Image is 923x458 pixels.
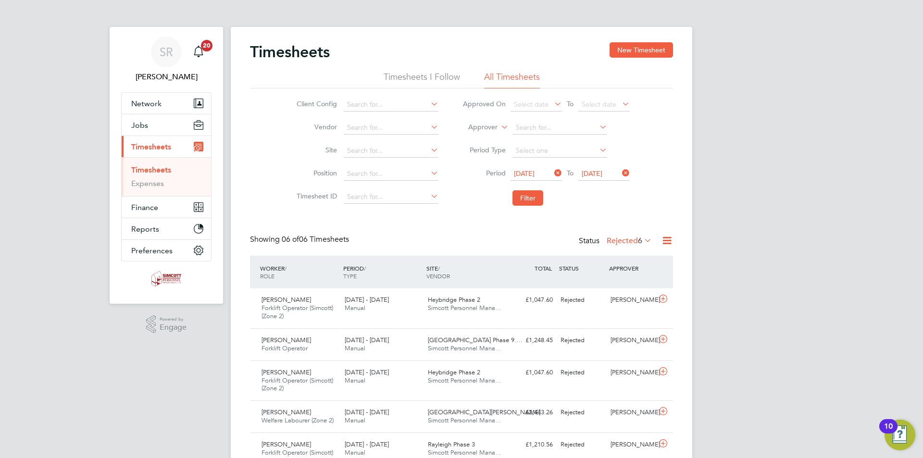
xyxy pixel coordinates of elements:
label: Timesheet ID [294,192,337,200]
span: [DATE] [514,169,535,178]
span: Manual [345,376,365,384]
span: 6 [638,236,642,246]
span: Heybridge Phase 2 [428,368,480,376]
span: TYPE [343,272,357,280]
span: 06 Timesheets [282,235,349,244]
button: Finance [122,197,211,218]
label: Period [462,169,506,177]
div: Status [579,235,654,248]
li: Timesheets I Follow [384,71,460,88]
div: £1,210.56 [507,437,557,453]
span: To [564,167,576,179]
li: All Timesheets [484,71,540,88]
span: [DATE] - [DATE] [345,440,389,448]
div: STATUS [557,260,607,277]
span: Engage [160,323,187,332]
input: Search for... [512,121,607,135]
span: Scott Ridgers [121,71,212,83]
button: Timesheets [122,136,211,157]
div: WORKER [258,260,341,285]
span: Simcott Personnel Mana… [428,376,501,384]
input: Search for... [344,121,438,135]
a: Powered byEngage [146,315,187,334]
div: £2,443.26 [507,405,557,421]
span: Manual [345,416,365,424]
span: 06 of [282,235,299,244]
span: VENDOR [426,272,450,280]
button: Reports [122,218,211,239]
span: Forklift Operator (Simcott) (Zone 2) [262,376,333,393]
span: / [364,264,366,272]
button: Filter [512,190,543,206]
span: Reports [131,224,159,234]
span: TOTAL [535,264,552,272]
span: SR [160,46,173,58]
button: Open Resource Center, 10 new notifications [885,420,915,450]
div: £1,047.60 [507,365,557,381]
span: Manual [345,448,365,457]
span: ROLE [260,272,274,280]
div: PERIOD [341,260,424,285]
span: Simcott Personnel Mana… [428,304,501,312]
span: To [564,98,576,110]
div: [PERSON_NAME] [607,437,657,453]
h2: Timesheets [250,42,330,62]
span: / [438,264,440,272]
span: 20 [201,40,212,51]
div: [PERSON_NAME] [607,333,657,348]
a: SR[PERSON_NAME] [121,37,212,83]
input: Search for... [344,98,438,111]
div: Rejected [557,333,607,348]
span: Select date [514,100,549,109]
span: Preferences [131,246,173,255]
input: Search for... [344,190,438,204]
a: Go to home page [121,271,212,286]
a: 20 [189,37,208,67]
label: Period Type [462,146,506,154]
div: Timesheets [122,157,211,196]
span: [PERSON_NAME] [262,408,311,416]
button: Preferences [122,240,211,261]
span: [PERSON_NAME] [262,336,311,344]
input: Select one [512,144,607,158]
span: / [285,264,287,272]
a: Timesheets [131,165,171,174]
label: Approver [454,123,498,132]
img: simcott-logo-retina.png [151,271,182,286]
span: Manual [345,344,365,352]
span: [DATE] - [DATE] [345,368,389,376]
button: Jobs [122,114,211,136]
span: Heybridge Phase 2 [428,296,480,304]
span: Manual [345,304,365,312]
span: Simcott Personnel Mana… [428,448,501,457]
div: SITE [424,260,507,285]
div: [PERSON_NAME] [607,365,657,381]
input: Search for... [344,144,438,158]
span: Jobs [131,121,148,130]
span: [GEOGRAPHIC_DATA] Phase 9.… [428,336,523,344]
span: [PERSON_NAME] [262,296,311,304]
label: Client Config [294,99,337,108]
span: Welfare Labourer (Zone 2) [262,416,334,424]
a: Expenses [131,179,164,188]
span: [DATE] - [DATE] [345,408,389,416]
span: Timesheets [131,142,171,151]
span: Simcott Personnel Mana… [428,344,501,352]
div: Rejected [557,292,607,308]
button: Network [122,93,211,114]
div: [PERSON_NAME] [607,292,657,308]
label: Position [294,169,337,177]
div: APPROVER [607,260,657,277]
div: Showing [250,235,351,245]
span: Forklift Operator (Simcott) (Zone 2) [262,304,333,320]
span: Rayleigh Phase 3 [428,440,475,448]
label: Approved On [462,99,506,108]
span: [DATE] - [DATE] [345,336,389,344]
input: Search for... [344,167,438,181]
div: 10 [884,426,893,439]
nav: Main navigation [110,27,223,304]
span: [GEOGRAPHIC_DATA][PERSON_NAME] [428,408,540,416]
label: Vendor [294,123,337,131]
div: [PERSON_NAME] [607,405,657,421]
div: £1,047.60 [507,292,557,308]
